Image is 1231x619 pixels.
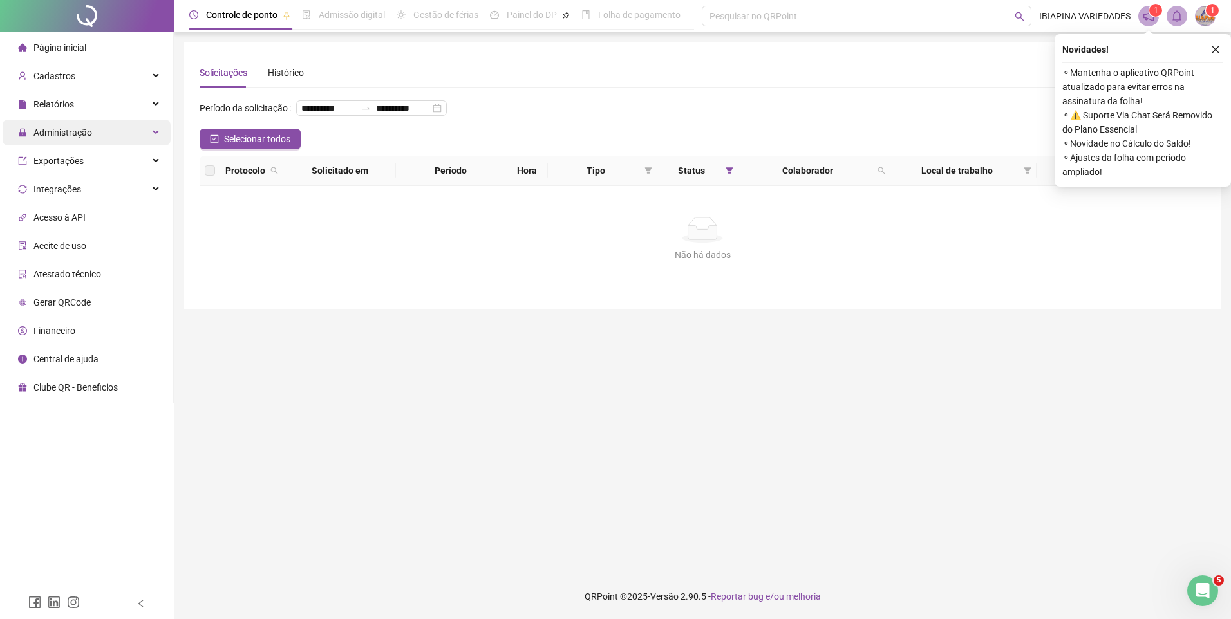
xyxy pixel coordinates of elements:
[1039,9,1131,23] span: IBIAPINA VARIEDADES
[18,383,27,392] span: gift
[18,298,27,307] span: qrcode
[18,128,27,137] span: lock
[210,134,219,143] span: check-square
[581,10,590,19] span: book
[1021,161,1034,180] span: filter
[206,10,277,20] span: Controle de ponto
[1187,575,1218,606] iframe: Intercom live chat
[1149,4,1162,17] sup: 1
[200,129,301,149] button: Selecionar todos
[1210,6,1215,15] span: 1
[1062,108,1223,136] span: ⚬ ⚠️ Suporte Via Chat Será Removido do Plano Essencial
[1062,66,1223,108] span: ⚬ Mantenha o aplicativo QRPoint atualizado para evitar erros na assinatura da folha!
[18,270,27,279] span: solution
[18,43,27,52] span: home
[136,599,146,608] span: left
[1206,4,1219,17] sup: Atualize o seu contato no menu Meus Dados
[33,71,75,81] span: Cadastros
[225,163,265,178] span: Protocolo
[33,269,101,279] span: Atestado técnico
[33,382,118,393] span: Clube QR - Beneficios
[875,161,888,180] span: search
[490,10,499,19] span: dashboard
[33,127,92,138] span: Administração
[744,163,873,178] span: Colaborador
[397,10,406,19] span: sun
[33,156,84,166] span: Exportações
[1062,136,1223,151] span: ⚬ Novidade no Cálculo do Saldo!
[18,100,27,109] span: file
[1154,6,1158,15] span: 1
[396,156,505,186] th: Período
[896,163,1019,178] span: Local de trabalho
[33,184,81,194] span: Integrações
[174,574,1231,619] footer: QRPoint © 2025 - 2.90.5 -
[723,161,736,180] span: filter
[18,185,27,194] span: sync
[33,42,86,53] span: Página inicial
[28,596,41,609] span: facebook
[302,10,311,19] span: file-done
[650,591,679,602] span: Versão
[413,10,478,20] span: Gestão de férias
[33,212,86,223] span: Acesso à API
[662,163,720,178] span: Status
[598,10,681,20] span: Folha de pagamento
[1211,45,1220,54] span: close
[1214,575,1224,586] span: 5
[1062,151,1223,179] span: ⚬ Ajustes da folha com período ampliado!
[1143,10,1154,22] span: notification
[319,10,385,20] span: Admissão digital
[33,354,99,364] span: Central de ajuda
[642,161,655,180] span: filter
[200,98,296,118] label: Período da solicitação
[878,167,885,174] span: search
[283,156,396,186] th: Solicitado em
[18,71,27,80] span: user-add
[67,596,80,609] span: instagram
[268,161,281,180] span: search
[189,10,198,19] span: clock-circle
[283,12,290,19] span: pushpin
[224,132,290,146] span: Selecionar todos
[33,326,75,336] span: Financeiro
[268,66,304,80] div: Histórico
[18,213,27,222] span: api
[18,241,27,250] span: audit
[1171,10,1183,22] span: bell
[361,103,371,113] span: swap-right
[1042,163,1200,178] div: Ações
[200,66,247,80] div: Solicitações
[33,241,86,251] span: Aceite de uso
[18,156,27,165] span: export
[553,163,639,178] span: Tipo
[1015,12,1024,21] span: search
[726,167,733,174] span: filter
[505,156,548,186] th: Hora
[18,326,27,335] span: dollar
[711,591,821,602] span: Reportar bug e/ou melhoria
[48,596,61,609] span: linkedin
[361,103,371,113] span: to
[507,10,557,20] span: Painel do DP
[18,355,27,364] span: info-circle
[33,99,74,109] span: Relatórios
[562,12,570,19] span: pushpin
[1024,167,1031,174] span: filter
[33,297,91,308] span: Gerar QRCode
[215,248,1190,262] div: Não há dados
[1062,42,1109,57] span: Novidades !
[644,167,652,174] span: filter
[270,167,278,174] span: search
[1196,6,1215,26] img: 40746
